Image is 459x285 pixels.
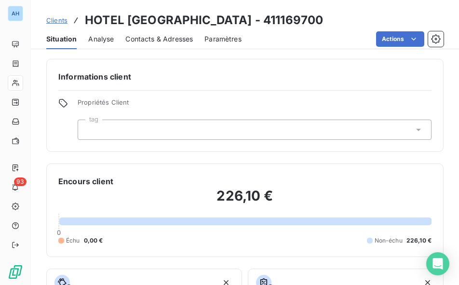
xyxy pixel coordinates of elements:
[78,98,432,112] span: Propriétés Client
[8,6,23,21] div: AH
[14,177,27,186] span: 93
[57,229,61,236] span: 0
[376,31,424,47] button: Actions
[58,71,432,82] h6: Informations client
[66,236,80,245] span: Échu
[84,236,103,245] span: 0,00 €
[86,125,94,134] input: Ajouter une valeur
[46,15,67,25] a: Clients
[85,12,323,29] h3: HOTEL [GEOGRAPHIC_DATA] - 411169700
[58,176,113,187] h6: Encours client
[375,236,403,245] span: Non-échu
[46,16,67,24] span: Clients
[88,34,114,44] span: Analyse
[204,34,242,44] span: Paramètres
[125,34,193,44] span: Contacts & Adresses
[426,252,449,275] div: Open Intercom Messenger
[58,187,432,214] h2: 226,10 €
[406,236,432,245] span: 226,10 €
[46,34,77,44] span: Situation
[8,264,23,280] img: Logo LeanPay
